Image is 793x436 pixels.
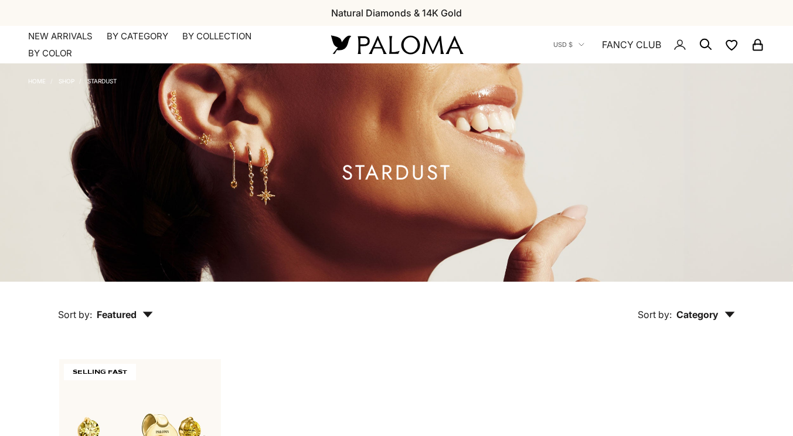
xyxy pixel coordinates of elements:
[676,309,735,320] span: Category
[64,364,136,380] span: SELLING FAST
[182,31,251,42] summary: By Collection
[107,31,168,42] summary: By Category
[28,75,117,85] nav: Breadcrumb
[553,39,573,50] span: USD $
[31,282,180,331] button: Sort by: Featured
[553,39,584,50] button: USD $
[28,48,72,59] summary: By Color
[28,31,93,42] a: NEW ARRIVALS
[553,26,765,63] nav: Secondary navigation
[342,165,452,180] h1: Stardust
[28,77,46,85] a: Home
[611,282,762,331] button: Sort by: Category
[58,309,92,320] span: Sort by:
[602,37,661,52] a: FANCY CLUB
[331,5,462,21] p: Natural Diamonds & 14K Gold
[97,309,153,320] span: Featured
[59,77,74,85] a: Shop
[87,77,117,85] a: Stardust
[28,31,303,59] nav: Primary navigation
[638,309,672,320] span: Sort by:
